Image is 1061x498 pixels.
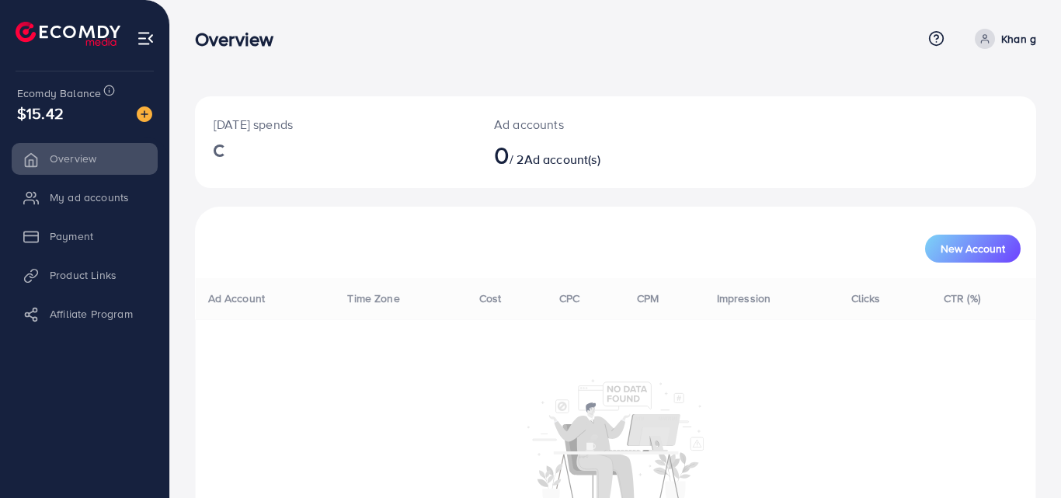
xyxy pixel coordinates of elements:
span: 0 [494,137,510,172]
p: Ad accounts [494,115,667,134]
button: New Account [925,235,1021,263]
img: menu [137,30,155,47]
span: Ad account(s) [524,151,600,168]
h3: Overview [195,28,286,50]
img: logo [16,22,120,46]
img: image [137,106,152,122]
h2: / 2 [494,140,667,169]
span: New Account [941,243,1005,254]
span: $15.42 [17,102,64,124]
span: Ecomdy Balance [17,85,101,101]
p: [DATE] spends [214,115,457,134]
p: Khan g [1001,30,1036,48]
a: Khan g [969,29,1036,49]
